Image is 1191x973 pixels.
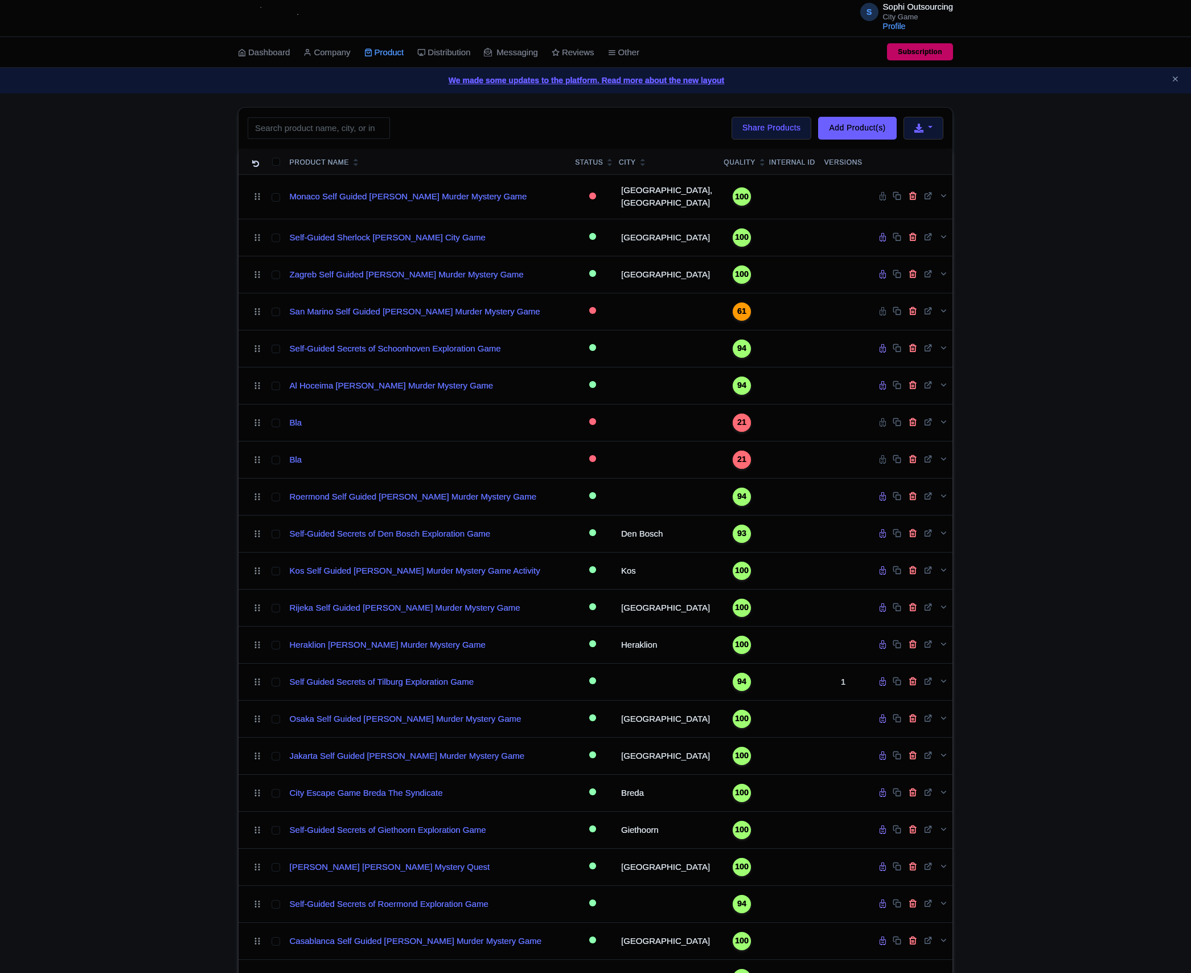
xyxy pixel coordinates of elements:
span: 94 [737,898,746,910]
div: Active [587,562,598,579]
div: Active [587,340,598,357]
a: Add Product(s) [818,117,896,140]
a: 100 [724,747,760,765]
th: Versions [820,149,867,175]
a: 94 [724,488,760,506]
span: 21 [737,416,746,429]
a: Heraklion [PERSON_NAME] Murder Mystery Game [290,639,486,652]
a: 100 [724,858,760,876]
div: Active [587,229,598,246]
span: 100 [735,713,749,725]
a: Other [608,37,640,68]
span: 100 [735,231,749,244]
span: 100 [735,750,749,762]
span: 100 [735,639,749,651]
div: Active [587,599,598,616]
span: 1 [841,677,845,686]
td: Breda [614,774,719,811]
a: 100 [724,636,760,654]
td: [GEOGRAPHIC_DATA], [GEOGRAPHIC_DATA] [614,174,719,219]
a: Bla [290,453,302,467]
span: 100 [735,565,749,577]
td: [GEOGRAPHIC_DATA] [614,848,719,885]
a: Self-Guided Secrets of Den Bosch Exploration Game [290,528,491,541]
div: Active [587,673,598,690]
span: Sophi Outsourcing [883,2,953,11]
div: Active [587,636,598,653]
div: Quality [724,157,755,167]
div: Active [587,858,598,875]
div: Active [587,710,598,727]
div: Inactive [587,189,598,205]
div: Active [587,896,598,912]
img: logo-ab69f6fb50320c5b225c76a69d11143b.png [232,6,321,31]
button: Close announcement [1171,73,1180,87]
div: Active [587,821,598,838]
small: City Game [883,13,953,21]
th: Internal ID [765,149,820,175]
td: [GEOGRAPHIC_DATA] [614,589,719,626]
a: 100 [724,932,760,950]
a: City Escape Game Breda The Syndicate [290,787,443,800]
div: Inactive [587,303,598,320]
a: 100 [724,187,760,206]
span: 100 [735,191,749,203]
a: Kos Self Guided [PERSON_NAME] Murder Mystery Game Activity [290,565,540,578]
div: Product Name [290,157,349,167]
a: Al Hoceima [PERSON_NAME] Murder Mystery Game [290,379,494,393]
td: Den Bosch [614,515,719,552]
a: 100 [724,821,760,839]
td: [GEOGRAPHIC_DATA] [614,737,719,774]
a: 21 [724,451,760,469]
a: Profile [883,22,906,31]
div: Active [587,266,598,283]
td: Kos [614,552,719,589]
a: Product [364,37,404,68]
a: Company [303,37,350,68]
a: 100 [724,265,760,284]
a: Share Products [732,117,811,140]
a: 94 [724,673,760,691]
a: Self Guided Secrets of Tilburg Exploration Game [290,676,474,689]
div: Status [575,157,603,167]
a: 100 [724,228,760,247]
a: Self-Guided Secrets of Giethoorn Exploration Game [290,824,486,837]
div: Active [587,747,598,764]
a: 61 [724,302,760,321]
span: 100 [735,935,749,947]
a: Dashboard [238,37,290,68]
a: Self-Guided Secrets of Roermond Exploration Game [290,898,488,911]
div: Inactive [587,414,598,431]
a: 21 [724,414,760,432]
a: 94 [724,377,760,395]
a: Zagreb Self Guided [PERSON_NAME] Murder Mystery Game [290,268,524,281]
a: 93 [724,525,760,543]
a: 100 [724,599,760,617]
span: 93 [737,528,746,540]
a: Subscription [887,43,953,60]
a: Distribution [417,37,470,68]
span: 100 [735,861,749,873]
div: Active [587,933,598,949]
div: Inactive [587,451,598,468]
td: Heraklion [614,626,719,663]
a: 100 [724,562,760,580]
span: 94 [737,676,746,688]
a: 100 [724,710,760,728]
a: 94 [724,895,760,913]
a: Rijeka Self Guided [PERSON_NAME] Murder Mystery Game [290,602,520,615]
a: Self-Guided Secrets of Schoonhoven Exploration Game [290,342,501,355]
div: Active [587,784,598,801]
a: Osaka Self Guided [PERSON_NAME] Murder Mystery Game [290,713,521,726]
div: Active [587,377,598,394]
span: 100 [735,268,749,281]
td: [GEOGRAPHIC_DATA] [614,700,719,737]
span: 100 [735,602,749,614]
a: Bla [290,416,302,430]
span: 21 [737,453,746,466]
td: [GEOGRAPHIC_DATA] [614,219,719,256]
a: Self-Guided Sherlock [PERSON_NAME] City Game [290,231,486,244]
div: Active [587,488,598,505]
a: S Sophi Outsourcing City Game [853,2,953,21]
div: City [619,157,636,167]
